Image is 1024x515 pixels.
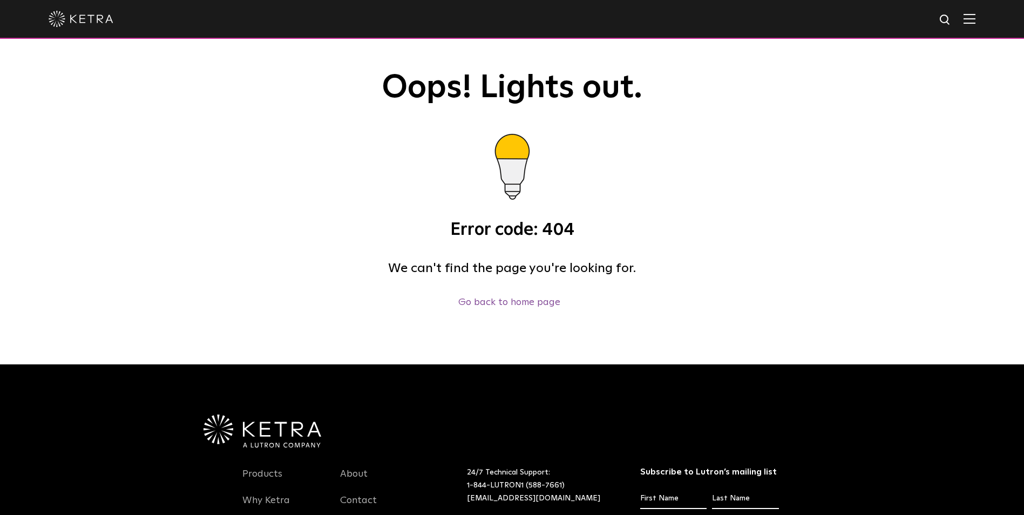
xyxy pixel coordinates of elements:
[340,468,368,493] a: About
[467,494,600,502] a: [EMAIL_ADDRESS][DOMAIN_NAME]
[712,489,778,509] input: Last Name
[242,258,782,279] h4: We can't find the page you're looking for.
[242,219,782,242] h3: Error code: 404
[467,482,565,489] a: 1-844-LUTRON1 (588-7661)
[467,466,613,505] p: 24/7 Technical Support:
[49,11,113,27] img: ketra-logo-2019-white
[464,122,561,219] img: bulb.gif
[204,415,321,448] img: Ketra-aLutronCo_White_RGB
[242,70,782,106] h1: Oops! Lights out.
[964,13,975,24] img: Hamburger%20Nav.svg
[939,13,952,27] img: search icon
[458,297,560,307] a: Go back to home page
[242,468,282,493] a: Products
[640,489,707,509] input: First Name
[640,466,779,478] h3: Subscribe to Lutron’s mailing list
